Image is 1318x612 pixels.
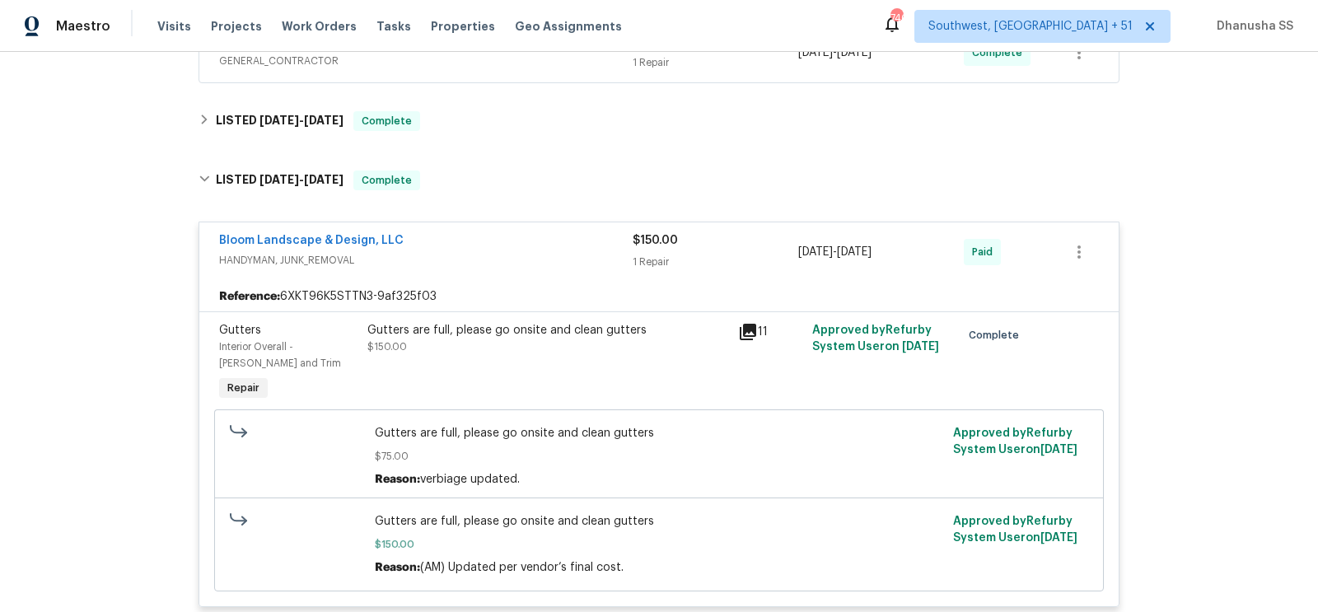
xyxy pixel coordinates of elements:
span: Reason: [375,562,420,573]
span: [DATE] [837,47,872,58]
span: Complete [972,44,1029,61]
span: (AM) Updated per vendor’s final cost. [420,562,624,573]
span: GENERAL_CONTRACTOR [219,53,633,69]
span: - [798,244,872,260]
span: Complete [969,327,1026,343]
span: Projects [211,18,262,35]
span: [DATE] [902,341,939,353]
span: - [798,44,872,61]
h6: LISTED [216,111,344,131]
span: Repair [221,380,266,396]
span: - [259,174,344,185]
span: [DATE] [304,174,344,185]
div: LISTED [DATE]-[DATE]Complete [194,101,1124,141]
span: $150.00 [375,536,944,553]
div: LISTED [DATE]-[DATE]Complete [194,154,1124,207]
span: [DATE] [304,114,344,126]
span: Geo Assignments [515,18,622,35]
span: $150.00 [633,235,678,246]
span: Reason: [375,474,420,485]
div: 740 [890,10,902,26]
span: Complete [355,172,418,189]
span: Complete [355,113,418,129]
span: Gutters are full, please go onsite and clean gutters [375,425,944,441]
span: [DATE] [798,47,833,58]
span: [DATE] [259,114,299,126]
span: Approved by Refurby System User on [953,427,1077,455]
span: [DATE] [837,246,872,258]
span: HANDYMAN, JUNK_REMOVAL [219,252,633,269]
b: Reference: [219,288,280,305]
span: Visits [157,18,191,35]
div: 1 Repair [633,54,798,71]
span: Gutters [219,325,261,336]
div: 6XKT96K5STTN3-9af325f03 [199,282,1119,311]
span: Approved by Refurby System User on [953,516,1077,544]
span: Approved by Refurby System User on [812,325,939,353]
span: $150.00 [367,342,407,352]
span: [DATE] [259,174,299,185]
a: Bloom Landscape & Design, LLC [219,235,404,246]
span: [DATE] [1040,532,1077,544]
span: [DATE] [798,246,833,258]
span: Work Orders [282,18,357,35]
span: Interior Overall - [PERSON_NAME] and Trim [219,342,341,368]
h6: LISTED [216,171,344,190]
span: Dhanusha SS [1210,18,1293,35]
div: 1 Repair [633,254,798,270]
span: verbiage updated. [420,474,520,485]
span: Tasks [376,21,411,32]
span: Paid [972,244,999,260]
span: - [259,114,344,126]
span: Gutters are full, please go onsite and clean gutters [375,513,944,530]
div: 11 [738,322,802,342]
span: Properties [431,18,495,35]
span: Southwest, [GEOGRAPHIC_DATA] + 51 [928,18,1133,35]
span: [DATE] [1040,444,1077,455]
div: Gutters are full, please go onsite and clean gutters [367,322,728,339]
span: $75.00 [375,448,944,465]
span: Maestro [56,18,110,35]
